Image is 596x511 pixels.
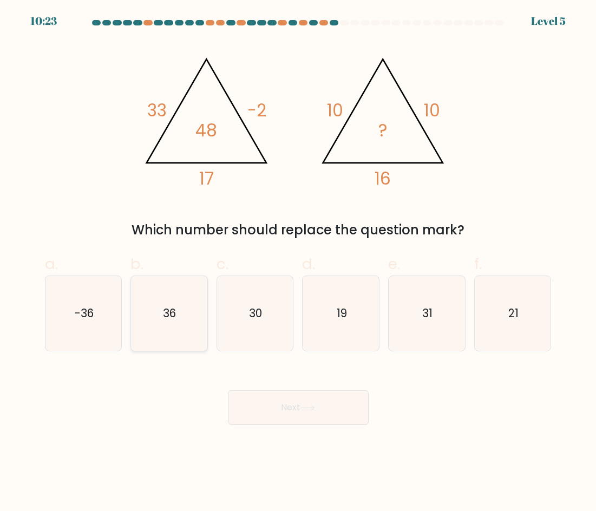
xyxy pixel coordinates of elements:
[163,305,176,321] text: 36
[247,99,266,122] tspan: -2
[130,253,143,274] span: b.
[474,253,482,274] span: f.
[508,305,519,321] text: 21
[388,253,400,274] span: e.
[531,13,566,29] div: Level 5
[250,305,263,321] text: 30
[217,253,228,274] span: c.
[337,305,347,321] text: 19
[147,99,167,122] tspan: 33
[327,99,343,122] tspan: 10
[30,13,57,29] div: 10:23
[378,119,387,143] tspan: ?
[195,119,217,143] tspan: 48
[45,253,58,274] span: a.
[75,305,94,321] text: -36
[228,390,369,425] button: Next
[51,220,545,240] div: Which number should replace the question mark?
[424,99,440,122] tspan: 10
[199,167,213,191] tspan: 17
[302,253,315,274] span: d.
[422,305,433,321] text: 31
[375,167,391,191] tspan: 16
